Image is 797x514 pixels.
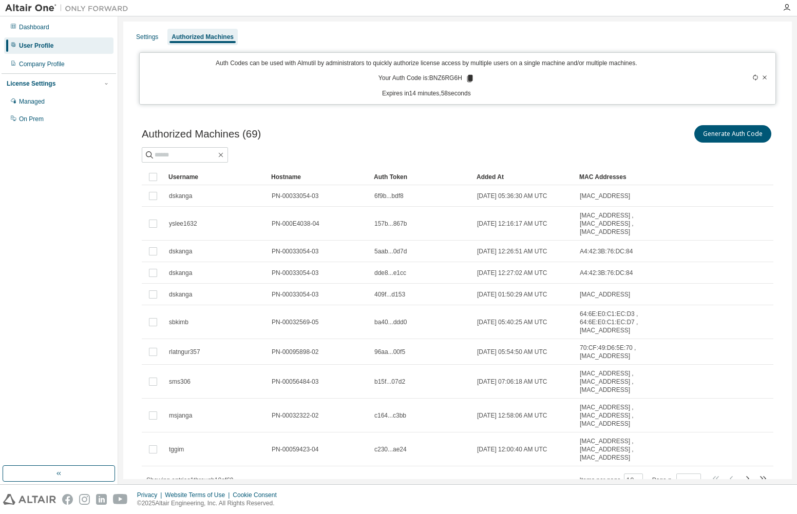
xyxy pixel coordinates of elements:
span: [DATE] 12:26:51 AM UTC [477,247,547,255]
span: yslee1632 [169,220,197,228]
img: Altair One [5,3,134,13]
div: MAC Addresses [579,169,660,185]
span: [MAC_ADDRESS] [580,290,630,299]
span: PN-00032322-02 [272,411,318,420]
span: sbkimb [169,318,188,326]
span: ba40...ddd0 [374,318,407,326]
p: Auth Codes can be used with Almutil by administrators to quickly authorize license access by mult... [146,59,707,68]
img: youtube.svg [113,494,128,505]
span: [DATE] 12:16:17 AM UTC [477,220,547,228]
span: tggim [169,445,184,453]
div: Added At [477,169,571,185]
span: PN-00033054-03 [272,290,318,299]
span: c164...c3bb [374,411,406,420]
span: c230...ae24 [374,445,407,453]
span: sms306 [169,378,191,386]
div: On Prem [19,115,44,123]
span: Page n. [652,473,701,487]
span: Showing entries 1 through 10 of 69 [146,477,234,484]
span: [MAC_ADDRESS] [580,192,630,200]
span: [MAC_ADDRESS] , [MAC_ADDRESS] , [MAC_ADDRESS] [580,437,660,462]
span: [DATE] 12:27:02 AM UTC [477,269,547,277]
span: msjanga [169,411,192,420]
button: 10 [627,476,640,484]
button: Generate Auth Code [694,125,771,143]
div: Privacy [137,491,165,499]
div: Managed [19,97,45,106]
span: PN-00033054-03 [272,192,318,200]
span: 6f9b...bdf8 [374,192,404,200]
span: [DATE] 05:40:25 AM UTC [477,318,547,326]
span: [MAC_ADDRESS] , [MAC_ADDRESS] , [MAC_ADDRESS] [580,211,660,236]
img: instagram.svg [79,494,90,505]
div: Company Profile [19,60,65,68]
span: PN-00059423-04 [272,445,318,453]
img: facebook.svg [62,494,73,505]
span: [DATE] 12:00:40 AM UTC [477,445,547,453]
span: dskanga [169,290,192,299]
span: dskanga [169,269,192,277]
span: PN-00056484-03 [272,378,318,386]
p: Your Auth Code is: BNZ6RG6H [378,74,475,83]
span: dskanga [169,247,192,255]
div: Hostname [271,169,366,185]
div: Username [168,169,263,185]
span: [MAC_ADDRESS] , [MAC_ADDRESS] , [MAC_ADDRESS] [580,369,660,394]
div: License Settings [7,80,55,88]
span: Items per page [580,473,643,487]
span: [DATE] 07:06:18 AM UTC [477,378,547,386]
span: PN-00095898-02 [272,348,318,356]
div: Settings [136,33,158,41]
span: [MAC_ADDRESS] , [MAC_ADDRESS] , [MAC_ADDRESS] [580,403,660,428]
span: Authorized Machines (69) [142,128,261,140]
span: A4:42:3B:76:DC:84 [580,269,633,277]
span: 96aa...00f5 [374,348,405,356]
span: 70:CF:49:D6:5E:70 , [MAC_ADDRESS] [580,344,660,360]
span: 64:6E:E0:C1:EC:D3 , 64:6E:E0:C1:EC:D7 , [MAC_ADDRESS] [580,310,660,334]
span: dde8...e1cc [374,269,406,277]
div: Website Terms of Use [165,491,233,499]
span: PN-00032569-05 [272,318,318,326]
div: Dashboard [19,23,49,31]
span: b15f...07d2 [374,378,405,386]
div: User Profile [19,42,53,50]
span: 5aab...0d7d [374,247,407,255]
span: 157b...867b [374,220,407,228]
img: altair_logo.svg [3,494,56,505]
div: Authorized Machines [172,33,234,41]
img: linkedin.svg [96,494,107,505]
span: [DATE] 05:54:50 AM UTC [477,348,547,356]
span: A4:42:3B:76:DC:84 [580,247,633,255]
p: © 2025 Altair Engineering, Inc. All Rights Reserved. [137,499,283,508]
span: [DATE] 01:50:29 AM UTC [477,290,547,299]
span: PN-000E4038-04 [272,220,319,228]
span: rlatngur357 [169,348,200,356]
div: Auth Token [374,169,468,185]
div: Cookie Consent [233,491,282,499]
span: PN-00033054-03 [272,269,318,277]
span: 409f...d153 [374,290,405,299]
span: [DATE] 12:58:06 AM UTC [477,411,547,420]
span: PN-00033054-03 [272,247,318,255]
span: [DATE] 05:36:30 AM UTC [477,192,547,200]
span: dskanga [169,192,192,200]
p: Expires in 14 minutes, 58 seconds [146,89,707,98]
